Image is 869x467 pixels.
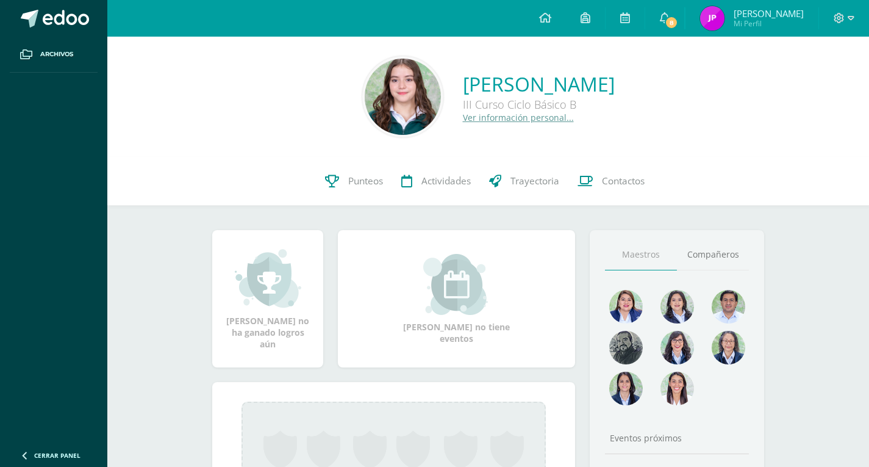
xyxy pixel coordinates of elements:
[480,157,568,206] a: Trayectoria
[396,254,518,344] div: [PERSON_NAME] no tiene eventos
[712,290,745,324] img: 1e7bfa517bf798cc96a9d855bf172288.png
[660,290,694,324] img: 45e5189d4be9c73150df86acb3c68ab9.png
[665,16,678,29] span: 8
[34,451,80,460] span: Cerrar panel
[734,18,804,29] span: Mi Perfil
[10,37,98,73] a: Archivos
[392,157,480,206] a: Actividades
[463,112,574,123] a: Ver información personal...
[316,157,392,206] a: Punteos
[40,49,73,59] span: Archivos
[423,254,490,315] img: event_small.png
[609,290,643,324] img: 135afc2e3c36cc19cf7f4a6ffd4441d1.png
[660,372,694,405] img: 38d188cc98c34aa903096de2d1c9671e.png
[609,372,643,405] img: d4e0c534ae446c0d00535d3bb96704e9.png
[235,248,301,309] img: achievement_small.png
[712,331,745,364] img: 68491b968eaf45af92dd3338bd9092c6.png
[700,6,724,31] img: fa32285e9175087e9a639fe48bd6229c.png
[609,331,643,364] img: 4179e05c207095638826b52d0d6e7b97.png
[568,157,654,206] a: Contactos
[677,239,749,270] a: Compañeros
[734,7,804,20] span: [PERSON_NAME]
[660,331,694,364] img: b1da893d1b21f2b9f45fcdf5240f8abd.png
[421,175,471,187] span: Actividades
[224,248,311,350] div: [PERSON_NAME] no ha ganado logros aún
[605,432,749,444] div: Eventos próximos
[365,59,441,135] img: be876c321ab25b9aecb767ccffb7e8ac.png
[605,239,677,270] a: Maestros
[510,175,559,187] span: Trayectoria
[602,175,645,187] span: Contactos
[463,97,615,112] div: III Curso Ciclo Básico B
[463,71,615,97] a: [PERSON_NAME]
[348,175,383,187] span: Punteos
